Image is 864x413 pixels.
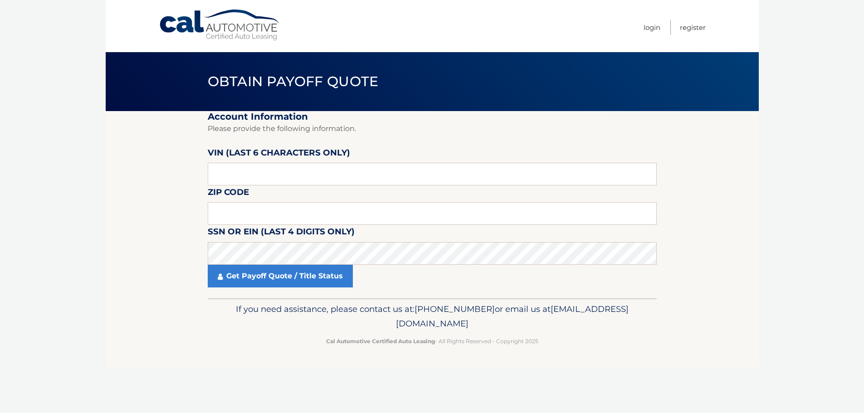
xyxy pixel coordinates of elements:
strong: Cal Automotive Certified Auto Leasing [326,338,435,345]
a: Get Payoff Quote / Title Status [208,265,353,287]
label: SSN or EIN (last 4 digits only) [208,225,355,242]
span: [PHONE_NUMBER] [415,304,495,314]
p: Please provide the following information. [208,122,657,135]
h2: Account Information [208,111,657,122]
label: Zip Code [208,185,249,202]
a: Login [644,20,660,35]
span: Obtain Payoff Quote [208,73,379,90]
a: Cal Automotive [159,9,281,41]
a: Register [680,20,706,35]
p: - All Rights Reserved - Copyright 2025 [214,336,651,346]
p: If you need assistance, please contact us at: or email us at [214,302,651,331]
label: VIN (last 6 characters only) [208,146,350,163]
